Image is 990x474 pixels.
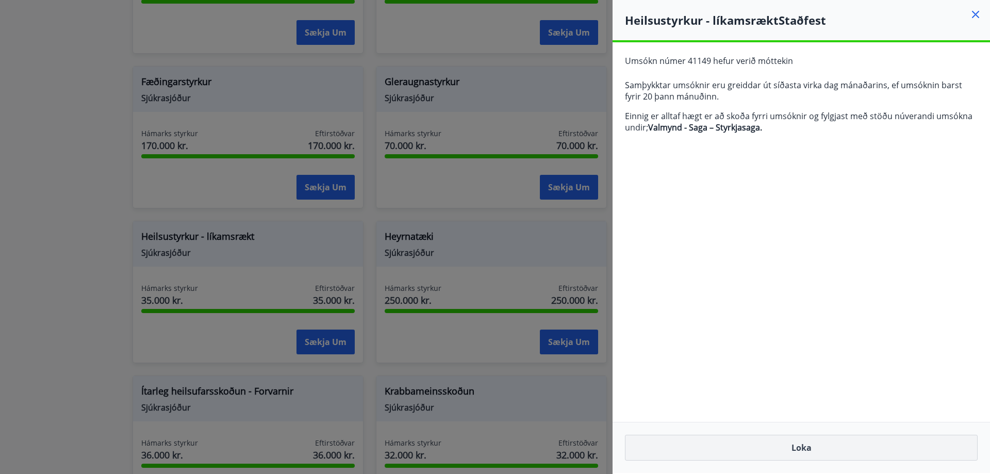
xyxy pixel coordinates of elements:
h4: Heilsustyrkur - líkamsrækt Staðfest [625,12,990,28]
p: Einnig er alltaf hægt er að skoða fyrri umsóknir og fylgjast með stöðu núverandi umsókna undir; [625,110,978,133]
button: Loka [625,435,978,461]
strong: Valmynd - Saga – Styrkjasaga. [648,122,762,133]
p: Samþykktar umsóknir eru greiddar út síðasta virka dag mánaðarins, ef umsóknin barst fyrir 20 þann... [625,79,978,102]
span: Umsókn númer 41149 hefur verið móttekin [625,55,793,67]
